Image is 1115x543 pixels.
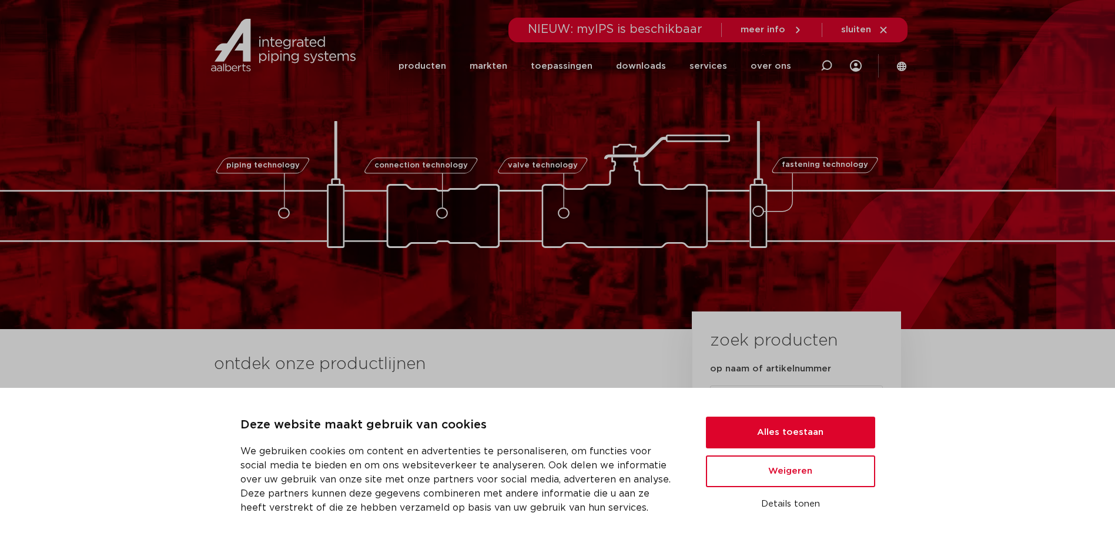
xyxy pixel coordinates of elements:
span: valve technology [508,162,578,169]
a: sluiten [841,25,889,35]
div: my IPS [850,42,862,89]
label: op naam of artikelnummer [710,363,831,375]
a: meer info [741,25,803,35]
h3: ontdek onze productlijnen [214,353,652,376]
button: Weigeren [706,455,875,487]
a: services [689,43,727,89]
button: Alles toestaan [706,417,875,448]
span: connection technology [374,162,467,169]
a: producten [399,43,446,89]
a: over ons [751,43,791,89]
span: sluiten [841,25,871,34]
span: piping technology [226,162,300,169]
button: Details tonen [706,494,875,514]
span: meer info [741,25,785,34]
a: toepassingen [531,43,592,89]
input: zoeken [710,386,883,413]
a: downloads [616,43,666,89]
span: NIEUW: myIPS is beschikbaar [528,24,702,35]
p: We gebruiken cookies om content en advertenties te personaliseren, om functies voor social media ... [240,444,678,515]
a: markten [470,43,507,89]
h3: zoek producten [710,329,838,353]
nav: Menu [399,43,791,89]
p: Deze website maakt gebruik van cookies [240,416,678,435]
span: fastening technology [782,162,868,169]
